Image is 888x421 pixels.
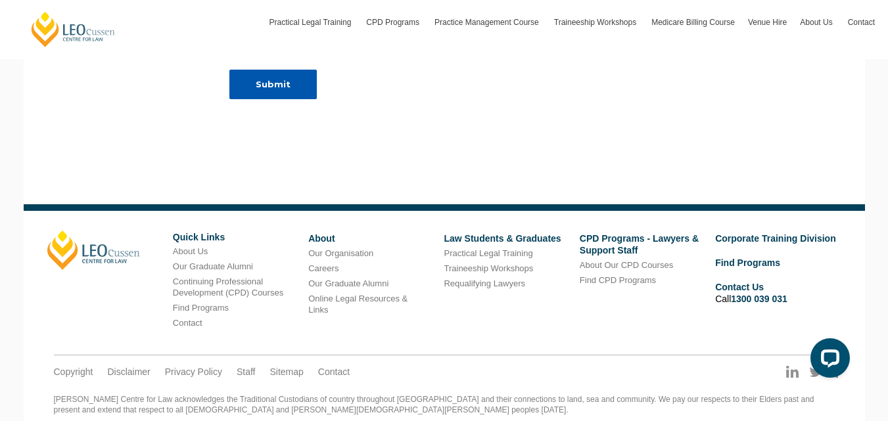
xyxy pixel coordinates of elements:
[645,3,741,41] a: Medicare Billing Course
[715,257,780,268] a: Find Programs
[444,233,561,244] a: Law Students & Graduates
[318,366,350,378] a: Contact
[793,3,841,41] a: About Us
[308,248,373,258] a: Our Organisation
[308,294,408,315] a: Online Legal Resources & Links
[30,11,117,48] a: [PERSON_NAME] Centre for Law
[229,70,317,99] input: Submit
[308,278,388,288] a: Our Graduate Alumni
[444,263,533,273] a: Traineeship Workshops
[841,3,881,41] a: Contact
[548,3,645,41] a: Traineeship Workshops
[173,261,253,271] a: Our Graduate Alumni
[173,303,229,313] a: Find Programs
[580,233,699,255] a: CPD Programs - Lawyers & Support Staff
[800,333,855,388] iframe: LiveChat chat widget
[173,233,298,242] h6: Quick Links
[444,248,532,258] a: Practical Legal Training
[741,3,793,41] a: Venue Hire
[173,277,283,298] a: Continuing Professional Development (CPD) Courses
[173,318,202,328] a: Contact
[715,282,764,292] a: Contact Us
[54,366,93,378] a: Copyright
[269,366,303,378] a: Sitemap
[308,233,335,244] a: About
[715,233,836,244] a: Corporate Training Division
[173,246,208,256] a: About Us
[731,294,787,304] a: 1300 039 031
[263,3,360,41] a: Practical Legal Training
[428,3,548,41] a: Practice Management Course
[107,366,150,378] a: Disclaimer
[444,278,525,288] a: Requalifying Lawyers
[165,366,222,378] a: Privacy Policy
[580,260,673,270] a: About Our CPD Courses
[360,3,428,41] a: CPD Programs
[580,275,656,285] a: Find CPD Programs
[715,279,841,307] li: Call
[308,263,339,273] a: Careers
[237,366,256,378] a: Staff
[47,231,140,270] a: [PERSON_NAME]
